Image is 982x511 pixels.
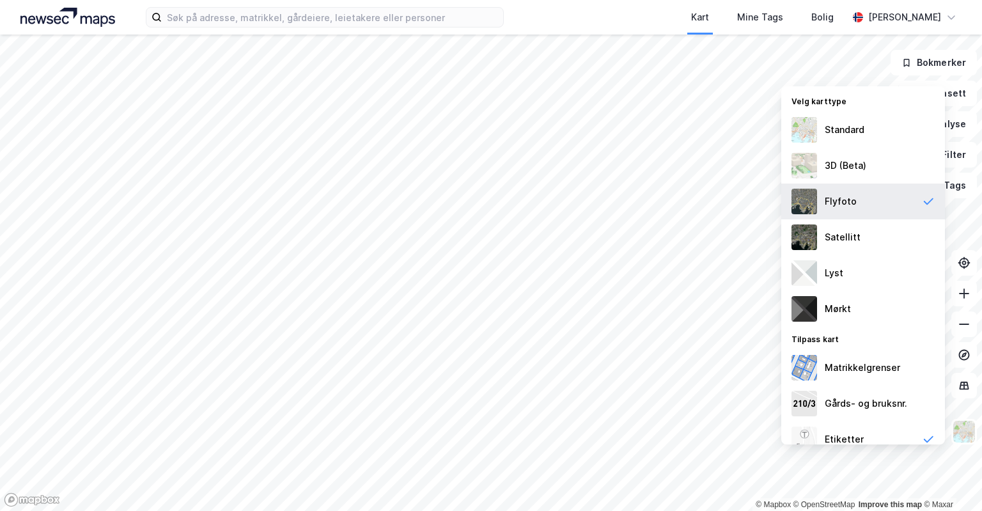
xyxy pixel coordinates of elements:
img: Z [791,427,817,452]
div: Velg karttype [781,89,945,112]
div: 3D (Beta) [825,158,866,173]
img: logo.a4113a55bc3d86da70a041830d287a7e.svg [20,8,115,27]
div: Mørkt [825,301,851,317]
div: Bolig [811,10,834,25]
div: Lyst [825,265,843,281]
a: Improve this map [859,500,922,509]
div: Kart [691,10,709,25]
button: Bokmerker [891,50,977,75]
img: Z [952,420,976,444]
a: Mapbox [756,500,791,509]
img: Z [791,189,817,214]
img: Z [791,117,817,143]
a: OpenStreetMap [793,500,855,509]
div: Flyfoto [825,194,857,209]
iframe: Chat Widget [918,450,982,511]
div: Tilpass kart [781,327,945,350]
img: cadastreKeys.547ab17ec502f5a4ef2b.jpeg [791,391,817,416]
a: Mapbox homepage [4,492,60,507]
input: Søk på adresse, matrikkel, gårdeiere, leietakere eller personer [162,8,503,27]
img: 9k= [791,224,817,250]
div: Kontrollprogram for chat [918,450,982,511]
div: Standard [825,122,864,138]
button: Filter [916,142,977,168]
img: nCdM7BzjoCAAAAAElFTkSuQmCC [791,296,817,322]
div: Mine Tags [737,10,783,25]
button: Tags [917,173,977,198]
div: Satellitt [825,230,861,245]
div: [PERSON_NAME] [868,10,941,25]
div: Matrikkelgrenser [825,360,900,375]
button: Datasett [899,81,977,106]
img: luj3wr1y2y3+OchiMxRmMxRlscgabnMEmZ7DJGWxyBpucwSZnsMkZbHIGm5zBJmewyRlscgabnMEmZ7DJGWxyBpucwSZnsMkZ... [791,260,817,286]
div: Gårds- og bruksnr. [825,396,907,411]
img: cadastreBorders.cfe08de4b5ddd52a10de.jpeg [791,355,817,381]
div: Etiketter [825,432,864,447]
img: Z [791,153,817,178]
